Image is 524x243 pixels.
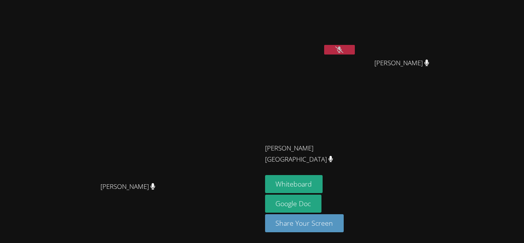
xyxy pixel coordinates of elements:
button: Whiteboard [265,175,323,193]
span: [PERSON_NAME][GEOGRAPHIC_DATA] [265,143,350,165]
span: [PERSON_NAME] [101,181,155,192]
button: Share Your Screen [265,214,344,232]
span: [PERSON_NAME] [374,58,429,69]
a: Google Doc [265,195,322,213]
